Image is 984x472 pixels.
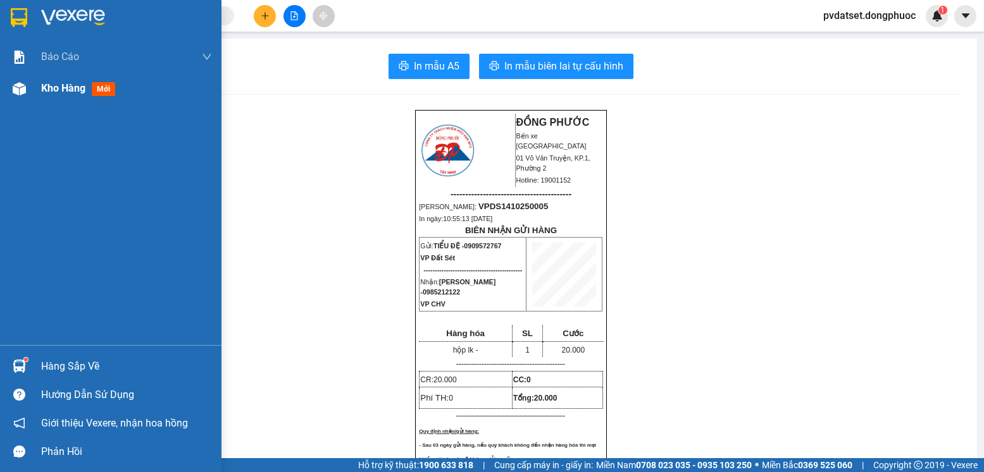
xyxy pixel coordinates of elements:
[419,442,596,462] span: - Sau 03 ngày gửi hàng, nếu quý khách không đến nhận hàng hóa thì mọi khiếu nại công ty sẽ không ...
[63,80,133,90] span: VPDS1410250005
[563,329,583,338] span: Cước
[938,6,947,15] sup: 1
[798,460,852,470] strong: 0369 525 060
[433,242,502,250] span: TIỂU ĐỆ -
[419,359,602,369] p: -------------------------------------------
[100,20,170,36] span: Bến xe [GEOGRAPHIC_DATA]
[420,254,455,262] span: VP Đất Sét
[420,123,476,178] img: logo
[449,394,453,402] span: 0
[13,360,26,373] img: warehouse-icon
[483,458,485,472] span: |
[419,428,479,434] span: Quy định nhận/gửi hàng:
[92,82,115,96] span: mới
[494,458,593,472] span: Cung cấp máy in - giấy in:
[954,5,976,27] button: caret-down
[202,52,212,62] span: down
[423,288,460,296] span: 0985212122
[423,266,522,274] span: --------------------------------------------
[419,411,602,421] p: -------------------------------------------
[419,460,473,470] strong: 1900 633 818
[261,11,270,20] span: plus
[862,458,864,472] span: |
[516,176,571,184] span: Hotline: 19001152
[13,51,26,64] img: solution-icon
[513,394,557,402] span: Tổng:
[465,226,557,235] strong: BIÊN NHẬN GỬI HÀNG
[526,375,531,384] span: 0
[451,189,571,199] span: -----------------------------------------
[290,11,299,20] span: file-add
[100,7,173,18] strong: ĐỒNG PHƯỚC
[420,242,501,250] span: Gửi:
[34,68,155,78] span: -----------------------------------------
[516,117,590,128] strong: ĐỒNG PHƯỚC
[534,394,557,402] span: 20.000
[41,82,85,94] span: Kho hàng
[41,442,212,461] div: Phản hồi
[41,357,212,376] div: Hàng sắp về
[420,278,495,296] span: [PERSON_NAME] -
[399,61,409,73] span: printer
[522,329,533,338] span: SL
[420,278,495,296] span: Nhận:
[478,202,548,211] span: VPDS1410250005
[516,154,590,172] span: 01 Võ Văn Truyện, KP.1, Phường 2
[414,58,459,74] span: In mẫu A5
[940,6,945,15] span: 1
[453,346,478,354] span: hộp lk -
[419,215,492,222] span: In ngày:
[100,38,174,54] span: 01 Võ Văn Truyện, KP.1, Phường 2
[489,61,499,73] span: printer
[358,458,473,472] span: Hỗ trợ kỹ thuật:
[562,346,585,354] span: 20.000
[13,445,25,457] span: message
[420,375,456,384] span: CR:
[419,203,548,210] span: [PERSON_NAME]:
[41,49,79,64] span: Báo cáo
[100,56,155,64] span: Hotline: 19001152
[4,82,133,89] span: [PERSON_NAME]:
[41,415,188,431] span: Giới thiệu Vexere, nhận hoa hồng
[479,54,633,79] button: printerIn mẫu biên lai tự cấu hình
[4,92,77,99] span: In ngày:
[24,358,28,361] sup: 1
[41,385,212,404] div: Hướng dẫn sử dụng
[283,5,306,27] button: file-add
[433,375,457,384] span: 20.000
[636,460,752,470] strong: 0708 023 035 - 0935 103 250
[464,242,501,250] span: 0909572767
[254,5,276,27] button: plus
[813,8,926,23] span: pvdatset.dongphuoc
[13,417,25,429] span: notification
[13,82,26,95] img: warehouse-icon
[931,10,943,21] img: icon-new-feature
[313,5,335,27] button: aim
[13,389,25,401] span: question-circle
[420,393,453,402] span: Phí TH:
[513,375,531,384] strong: CC:
[446,329,485,338] span: Hàng hóa
[319,11,328,20] span: aim
[420,300,445,308] span: VP CHV
[11,8,27,27] img: logo-vxr
[389,54,470,79] button: printerIn mẫu A5
[755,463,759,468] span: ⚪️
[28,92,77,99] span: 10:55:13 [DATE]
[504,58,623,74] span: In mẫu biên lai tự cấu hình
[443,215,492,222] span: 10:55:13 [DATE]
[525,346,530,354] span: 1
[516,132,587,150] span: Bến xe [GEOGRAPHIC_DATA]
[960,10,971,21] span: caret-down
[596,458,752,472] span: Miền Nam
[762,458,852,472] span: Miền Bắc
[4,8,61,63] img: logo
[914,461,923,469] span: copyright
